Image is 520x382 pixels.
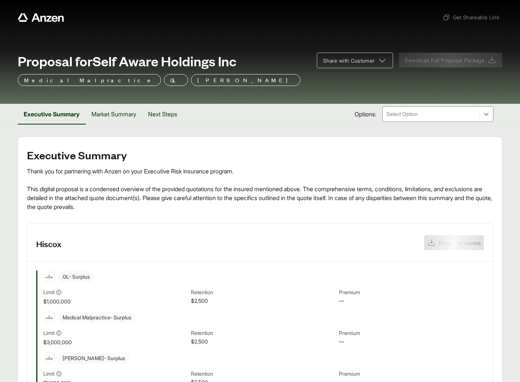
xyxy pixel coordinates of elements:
[142,104,183,124] button: Next Steps
[191,338,336,346] span: $2,500
[44,352,55,363] img: Hiscox
[27,149,493,161] h2: Executive Summary
[44,271,55,282] img: Hiscox
[44,312,55,323] img: Hiscox
[339,288,484,297] span: Premium
[18,13,64,22] a: Anzen website
[355,110,376,119] span: Options:
[58,271,94,282] span: GL - Surplus
[191,370,336,378] span: Retention
[197,76,294,84] p: [PERSON_NAME]
[24,76,155,84] p: Medical Malpractice
[27,167,493,211] div: Thank you for partnering with Anzen on your Executive Risk insurance program. This digital propos...
[58,312,136,323] span: Medical Malpractice - Surplus
[36,238,61,249] h3: Hiscox
[191,297,336,305] span: $2,500
[43,288,54,296] span: Limit
[43,370,54,378] span: Limit
[339,370,484,378] span: Premium
[317,53,393,68] button: Share with Customer
[18,53,236,68] span: Proposal for Self Aware Holdings Inc
[405,56,485,64] span: Download Full Proposal Package
[339,338,484,346] span: —
[440,10,502,24] button: Get Shareable Link
[43,338,188,346] span: $3,000,000
[323,57,375,64] span: Share with Customer
[191,288,336,297] span: Retention
[191,329,336,338] span: Retention
[18,104,85,124] button: Executive Summary
[339,297,484,305] span: —
[170,76,182,84] p: GL
[443,13,499,21] span: Get Shareable Link
[43,298,188,305] span: $1,000,000
[58,353,130,363] span: [PERSON_NAME] - Surplus
[85,104,142,124] button: Market Summary
[43,329,54,337] span: Limit
[339,329,484,338] span: Premium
